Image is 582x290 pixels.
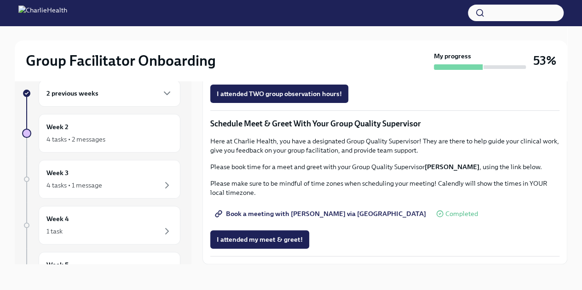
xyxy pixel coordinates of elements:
p: Schedule Meet & Greet With Your Group Quality Supervisor [210,118,559,129]
button: I attended my meet & greet! [210,230,309,249]
a: Book a meeting with [PERSON_NAME] via [GEOGRAPHIC_DATA] [210,205,432,223]
h2: Group Facilitator Onboarding [26,51,216,70]
h6: Week 2 [46,122,69,132]
span: Book a meeting with [PERSON_NAME] via [GEOGRAPHIC_DATA] [217,209,426,218]
span: Completed [445,210,478,217]
strong: My progress [434,51,471,61]
span: I attended TWO group observation hours! [217,89,342,98]
a: Week 34 tasks • 1 message [22,160,180,199]
h3: 53% [533,52,556,69]
img: CharlieHealth [18,6,67,20]
h6: 2 previous weeks [46,88,98,98]
div: 4 tasks • 2 messages [46,135,105,144]
p: Here at Charlie Health, you have a designated Group Quality Supervisor! They are there to help gu... [210,136,559,155]
div: 2 previous weeks [39,80,180,107]
h6: Week 5 [46,260,69,270]
span: I attended my meet & greet! [217,235,303,244]
h6: Week 4 [46,214,69,224]
p: Please book time for a meet and greet with your Group Quality Supervisor , using the link below. [210,162,559,171]
strong: [PERSON_NAME] [425,163,479,171]
p: Please make sure to be mindful of time zones when scheduling your meeting! Calendly will show the... [210,179,559,197]
button: I attended TWO group observation hours! [210,85,348,103]
a: Week 41 task [22,206,180,245]
h6: Week 3 [46,168,69,178]
div: 1 task [46,227,63,236]
div: 4 tasks • 1 message [46,181,102,190]
a: Week 24 tasks • 2 messages [22,114,180,153]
